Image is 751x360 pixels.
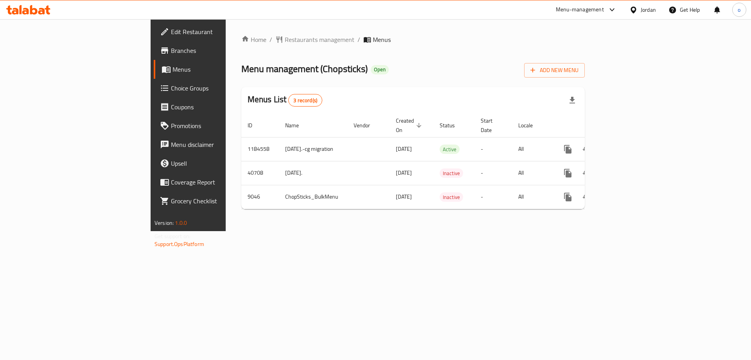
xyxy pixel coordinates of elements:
[172,65,270,74] span: Menus
[241,114,640,209] table: enhanced table
[171,196,270,206] span: Grocery Checklist
[241,35,585,44] nav: breadcrumb
[440,145,460,154] span: Active
[577,164,596,183] button: Change Status
[154,116,276,135] a: Promotions
[577,188,596,206] button: Change Status
[440,192,463,202] div: Inactive
[358,35,360,44] li: /
[171,177,270,187] span: Coverage Report
[524,63,585,78] button: Add New Menu
[154,60,276,79] a: Menus
[474,185,512,209] td: -
[155,218,174,228] span: Version:
[171,102,270,112] span: Coupons
[248,121,262,130] span: ID
[175,218,187,228] span: 1.0.0
[440,193,463,202] span: Inactive
[440,169,463,178] span: Inactive
[171,140,270,149] span: Menu disclaimer
[279,161,347,185] td: [DATE].
[171,159,270,168] span: Upsell
[563,91,582,110] div: Export file
[154,154,276,173] a: Upsell
[518,121,543,130] span: Locale
[577,140,596,159] button: Change Status
[275,35,354,44] a: Restaurants management
[512,137,552,161] td: All
[512,161,552,185] td: All
[171,83,270,93] span: Choice Groups
[738,5,740,14] span: o
[373,35,391,44] span: Menus
[171,27,270,36] span: Edit Restaurant
[171,121,270,130] span: Promotions
[241,60,368,78] span: Menu management ( Chopsticks )
[396,116,424,135] span: Created On
[641,5,656,14] div: Jordan
[354,121,380,130] span: Vendor
[154,135,276,154] a: Menu disclaimer
[396,168,412,178] span: [DATE]
[154,79,276,98] a: Choice Groups
[559,140,577,159] button: more
[474,137,512,161] td: -
[154,173,276,192] a: Coverage Report
[440,145,460,154] div: Active
[279,185,347,209] td: ChopSticks_BulkMenu
[530,65,579,75] span: Add New Menu
[154,192,276,210] a: Grocery Checklist
[481,116,503,135] span: Start Date
[279,137,347,161] td: [DATE].-cg migration
[396,192,412,202] span: [DATE]
[285,121,309,130] span: Name
[556,5,604,14] div: Menu-management
[154,98,276,116] a: Coupons
[154,41,276,60] a: Branches
[154,22,276,41] a: Edit Restaurant
[440,168,463,178] div: Inactive
[559,188,577,206] button: more
[559,164,577,183] button: more
[155,239,204,249] a: Support.OpsPlatform
[396,144,412,154] span: [DATE]
[285,35,354,44] span: Restaurants management
[440,121,465,130] span: Status
[248,94,322,107] h2: Menus List
[155,231,190,241] span: Get support on:
[171,46,270,55] span: Branches
[288,94,322,107] div: Total records count
[371,66,389,73] span: Open
[289,97,322,104] span: 3 record(s)
[371,65,389,74] div: Open
[474,161,512,185] td: -
[552,114,640,137] th: Actions
[512,185,552,209] td: All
